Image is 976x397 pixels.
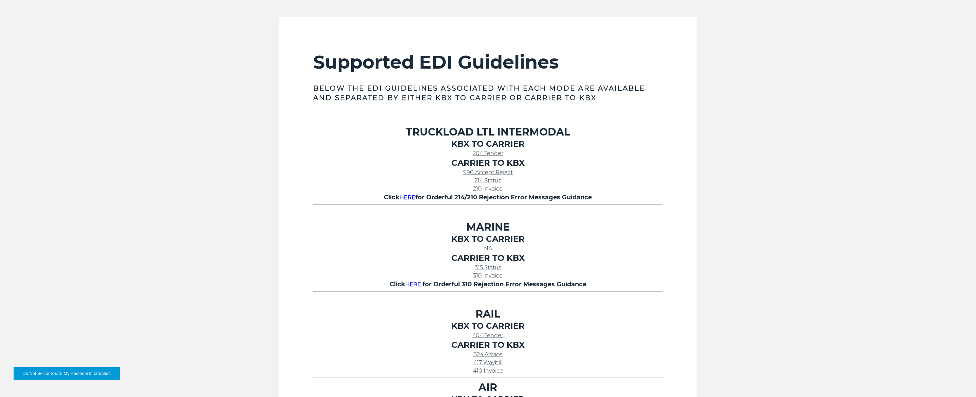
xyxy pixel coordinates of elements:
h3: RAIL [313,308,663,321]
h3: TRUCKLOAD LTL INTERMODAL [313,126,663,139]
a: 315 Status [475,264,501,271]
a: 990 Accept Reject [463,169,513,176]
p: NA [313,245,663,253]
h2: Supported EDI Guidelines [313,51,663,73]
strong: CARRIER TO KBX [451,158,525,168]
a: 204 Tender [473,150,503,157]
button: Do Not Sell or Share My Personal Information [14,367,120,380]
a: 824 Advice [473,351,503,358]
a: 214 Status [475,177,502,184]
strong: KBX TO CARRIER [451,234,525,244]
h4: CARRIER TO KBX [313,340,663,350]
a: 310 Invoice [473,272,503,279]
span: HERE [405,281,421,288]
a: HERE [400,194,416,201]
h5: Click for Orderful 214/210 Rejection Error Messages Guidance [313,193,663,202]
a: 410 Invoice [473,367,503,374]
strong: KBX TO CARRIER [451,139,525,149]
h3: MARINE [313,221,663,234]
strong: CARRIER TO KBX [451,253,525,263]
iframe: Chat Widget [942,364,976,397]
a: 417 Waybill [473,359,503,366]
h3: Below the EDI Guidelines associated with each mode are available and separated by either KBX to C... [313,84,663,103]
h5: Click for Orderful 310 Rejection Error Messages Guidance [313,280,663,289]
h4: KBX TO CARRIER [313,321,663,331]
h3: AIR [313,381,663,394]
a: HERE [405,281,423,288]
a: 404 Tender [473,332,504,339]
a: 210 Invoice [473,185,503,192]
